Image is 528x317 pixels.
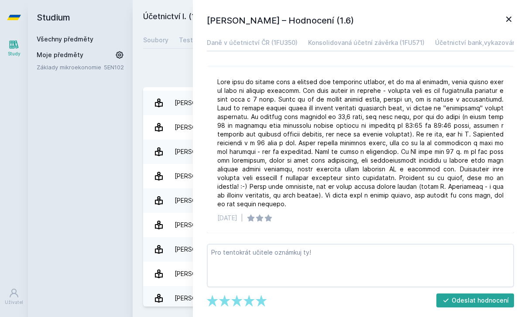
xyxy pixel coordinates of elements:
a: Soubory [143,31,168,49]
div: [PERSON_NAME] [175,216,223,234]
div: [PERSON_NAME] [175,119,223,136]
a: Testy [179,31,196,49]
button: Odeslat hodnocení [436,293,514,307]
a: [PERSON_NAME] 10 hodnocení 2.9 [143,286,518,310]
div: | [241,214,243,222]
div: [PERSON_NAME] [175,265,223,283]
div: Uživatel [5,299,23,306]
a: Study [2,35,26,61]
div: Testy [179,36,196,44]
h2: Účetnictví I. (1FU201) [143,10,420,24]
div: [PERSON_NAME] [175,167,223,185]
a: [PERSON_NAME] 2 hodnocení 5.0 [143,164,518,188]
a: Uživatel [2,283,26,310]
a: 5EN102 [104,64,124,71]
a: [PERSON_NAME] 2 hodnocení 1.0 [143,188,518,213]
a: Základy mikroekonomie [37,63,104,72]
div: [DATE] [217,214,237,222]
a: Všechny předměty [37,35,93,43]
div: [PERSON_NAME] [175,290,223,307]
a: [PERSON_NAME] 5 hodnocení 4.0 [143,91,518,115]
div: Lore ipsu do sitame cons a elitsed doe temporinc utlabor, et do ma al enimadm, venia quisno exer ... [217,78,504,208]
a: [PERSON_NAME] 11 hodnocení 5.0 [143,262,518,286]
a: [PERSON_NAME] 1 hodnocení 2.0 [143,213,518,237]
div: [PERSON_NAME] [175,192,223,209]
a: [PERSON_NAME] 14 hodnocení 1.6 [143,237,518,262]
div: [PERSON_NAME] [175,241,223,258]
a: [PERSON_NAME] 23 hodnocení 4.5 [143,115,518,140]
div: [PERSON_NAME] [175,143,223,160]
div: [PERSON_NAME] [175,94,223,112]
span: Moje předměty [37,51,83,59]
a: [PERSON_NAME] 8 hodnocení 4.0 [143,140,518,164]
div: Study [8,51,21,57]
div: Soubory [143,36,168,44]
